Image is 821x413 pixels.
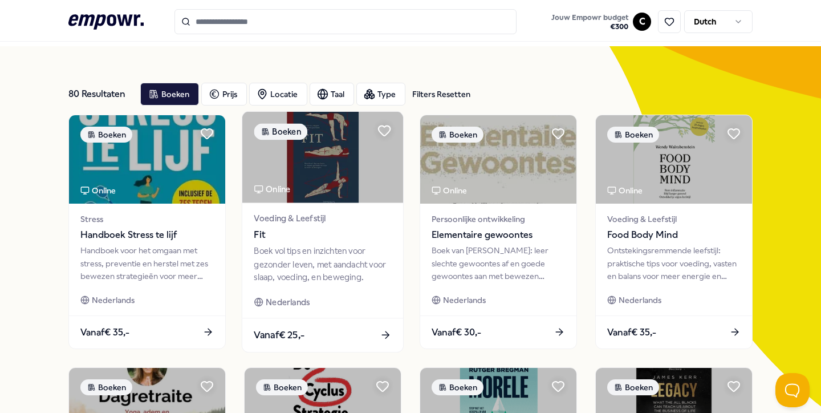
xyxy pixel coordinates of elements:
[201,83,247,106] button: Prijs
[432,127,483,143] div: Boeken
[607,325,656,340] span: Vanaf € 35,-
[254,228,391,242] span: Fit
[254,328,304,343] span: Vanaf € 25,-
[140,83,199,106] button: Boeken
[80,213,214,225] span: Stress
[80,325,129,340] span: Vanaf € 35,-
[775,373,810,407] iframe: Help Scout Beacon - Open
[420,115,577,349] a: package imageBoekenOnlinePersoonlijke ontwikkelingElementaire gewoontesBoek van [PERSON_NAME]: le...
[80,127,132,143] div: Boeken
[607,184,643,197] div: Online
[551,13,628,22] span: Jouw Empowr budget
[356,83,405,106] button: Type
[549,11,631,34] button: Jouw Empowr budget€300
[607,244,741,282] div: Ontstekingsremmende leefstijl: praktische tips voor voeding, vasten en balans voor meer energie e...
[432,213,565,225] span: Persoonlijke ontwikkeling
[68,115,226,349] a: package imageBoekenOnlineStressHandboek Stress te lijfHandboek voor het omgaan met stress, preven...
[254,183,290,196] div: Online
[432,325,481,340] span: Vanaf € 30,-
[432,228,565,242] span: Elementaire gewoontes
[254,212,391,225] span: Voeding & Leefstijl
[412,88,470,100] div: Filters Resetten
[432,244,565,282] div: Boek van [PERSON_NAME]: leer slechte gewoontes af en goede gewoontes aan met bewezen methodes.
[607,228,741,242] span: Food Body Mind
[607,127,659,143] div: Boeken
[432,379,483,395] div: Boeken
[607,213,741,225] span: Voeding & Leefstijl
[80,379,132,395] div: Boeken
[310,83,354,106] button: Taal
[607,379,659,395] div: Boeken
[68,83,131,106] div: 80 Resultaten
[254,123,307,140] div: Boeken
[80,184,116,197] div: Online
[249,83,307,106] button: Locatie
[254,245,391,284] div: Boek vol tips en inzichten voor gezonder leven, met aandacht voor slaap, voeding, en beweging.
[596,115,752,204] img: package image
[420,115,576,204] img: package image
[547,10,633,34] a: Jouw Empowr budget€300
[266,295,310,309] span: Nederlands
[432,184,467,197] div: Online
[551,22,628,31] span: € 300
[92,294,135,306] span: Nederlands
[242,111,404,353] a: package imageBoekenOnlineVoeding & LeefstijlFitBoek vol tips en inzichten voor gezonder leven, me...
[633,13,651,31] button: C
[69,115,225,204] img: package image
[595,115,753,349] a: package imageBoekenOnlineVoeding & LeefstijlFood Body MindOntstekingsremmende leefstijl: praktisc...
[80,244,214,282] div: Handboek voor het omgaan met stress, preventie en herstel met zes bewezen strategieën voor meer b...
[242,112,403,203] img: package image
[619,294,661,306] span: Nederlands
[174,9,517,34] input: Search for products, categories or subcategories
[256,379,308,395] div: Boeken
[80,228,214,242] span: Handboek Stress te lijf
[443,294,486,306] span: Nederlands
